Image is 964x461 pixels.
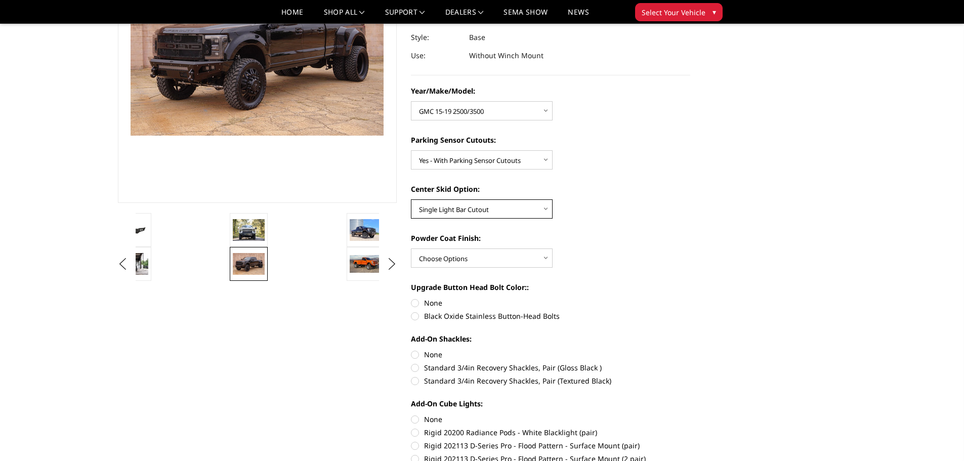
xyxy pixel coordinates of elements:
[411,184,690,194] label: Center Skid Option:
[411,349,690,360] label: None
[445,9,484,23] a: Dealers
[411,414,690,425] label: None
[568,9,589,23] a: News
[712,7,716,17] span: ▾
[411,440,690,451] label: Rigid 202113 D-Series Pro - Flood Pattern - Surface Mount (pair)
[411,311,690,321] label: Black Oxide Stainless Button-Head Bolts
[469,28,485,47] dd: Base
[233,219,265,240] img: 2020 Chevrolet HD - Available in single light bar configuration only
[913,412,964,461] iframe: Chat Widget
[411,47,462,65] dt: Use:
[411,135,690,145] label: Parking Sensor Cutouts:
[411,28,462,47] dt: Style:
[350,255,382,273] img: A2L Series - Base Front Bumper (Non Winch)
[411,333,690,344] label: Add-On Shackles:
[411,86,690,96] label: Year/Make/Model:
[642,7,705,18] span: Select Your Vehicle
[411,282,690,292] label: Upgrade Button Head Bolt Color::
[411,233,690,243] label: Powder Coat Finish:
[281,9,303,23] a: Home
[350,219,382,240] img: 2020 GMC HD - Available in single light bar configuration only
[115,257,131,272] button: Previous
[384,257,399,272] button: Next
[411,298,690,308] label: None
[411,398,690,409] label: Add-On Cube Lights:
[469,47,543,65] dd: Without Winch Mount
[233,253,265,274] img: A2L Series - Base Front Bumper (Non Winch)
[635,3,723,21] button: Select Your Vehicle
[324,9,365,23] a: shop all
[411,362,690,373] label: Standard 3/4in Recovery Shackles, Pair (Gloss Black )
[411,375,690,386] label: Standard 3/4in Recovery Shackles, Pair (Textured Black)
[411,427,690,438] label: Rigid 20200 Radiance Pods - White Blacklight (pair)
[385,9,425,23] a: Support
[504,9,548,23] a: SEMA Show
